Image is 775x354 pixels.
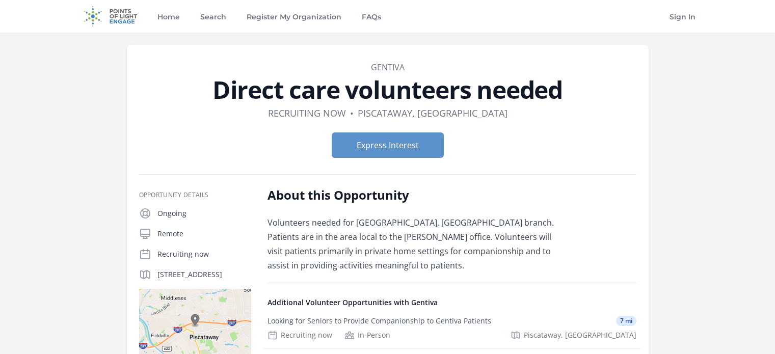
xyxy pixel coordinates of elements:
div: Recruiting now [268,330,332,340]
div: Looking for Seniors to Provide Companionship to Gentiva Patients [268,316,491,326]
h4: Additional Volunteer Opportunities with Gentiva [268,297,636,308]
a: Gentiva [371,62,405,73]
span: 7 mi [616,316,636,326]
h2: About this Opportunity [268,187,566,203]
p: Recruiting now [157,249,251,259]
div: In-Person [344,330,390,340]
div: • [350,106,354,120]
a: Looking for Seniors to Provide Companionship to Gentiva Patients 7 mi Recruiting now In-Person Pi... [263,308,640,348]
dd: Recruiting now [268,106,346,120]
h1: Direct care volunteers needed [139,77,636,102]
p: Remote [157,229,251,239]
dd: Piscataway, [GEOGRAPHIC_DATA] [358,106,507,120]
p: [STREET_ADDRESS] [157,269,251,280]
span: Piscataway, [GEOGRAPHIC_DATA] [524,330,636,340]
p: Ongoing [157,208,251,219]
h3: Opportunity Details [139,191,251,199]
button: Express Interest [332,132,444,158]
p: Volunteers needed for [GEOGRAPHIC_DATA], [GEOGRAPHIC_DATA] branch. Patients are in the area local... [268,215,566,273]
